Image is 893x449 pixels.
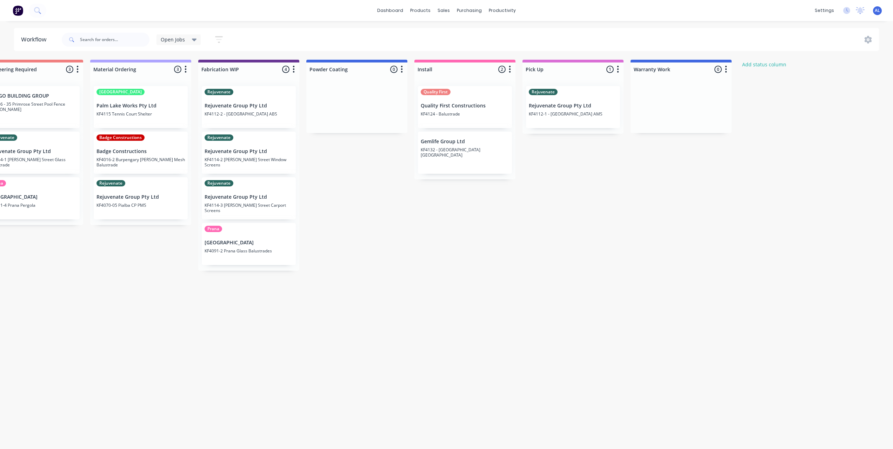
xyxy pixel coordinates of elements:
p: KF4070-05 Pialba CP PMS [96,203,185,208]
img: Factory [13,5,23,16]
div: Badge ConstructionsBadge ConstructionsKF4016-2 Burpengary [PERSON_NAME] Mesh Balustrade [94,132,188,174]
span: AL [875,7,880,14]
div: Quality FirstQuality First ConstructionsKF4124 - Balustrade [418,86,512,128]
div: RejuvenateRejuvenate Group Pty LtdKF4114-2 [PERSON_NAME] Street Window Screens [202,132,296,174]
div: settings [811,5,838,16]
div: Rejuvenate [529,89,558,95]
div: Badge Constructions [96,134,145,141]
div: purchasing [453,5,485,16]
div: products [407,5,434,16]
p: KF4132 - [GEOGRAPHIC_DATA] [GEOGRAPHIC_DATA] [421,147,509,158]
p: Palm Lake Works Pty Ltd [96,103,185,109]
p: KF4114-2 [PERSON_NAME] Street Window Screens [205,157,293,167]
div: Quality First [421,89,451,95]
p: Rejuvenate Group Pty Ltd [205,103,293,109]
div: Prana[GEOGRAPHIC_DATA]KF4091-2 Prana Glass Balustrades [202,223,296,265]
button: Add status column [739,60,790,69]
div: [GEOGRAPHIC_DATA]Palm Lake Works Pty LtdKF4115 Tennis Court Shelter [94,86,188,128]
div: sales [434,5,453,16]
p: KF4124 - Balustrade [421,111,509,117]
p: Rejuvenate Group Pty Ltd [205,148,293,154]
div: Rejuvenate [205,89,233,95]
p: KF4016-2 Burpengary [PERSON_NAME] Mesh Balustrade [96,157,185,167]
div: Gemlife Group LtdKF4132 - [GEOGRAPHIC_DATA] [GEOGRAPHIC_DATA] [418,132,512,174]
p: Rejuvenate Group Pty Ltd [96,194,185,200]
div: RejuvenateRejuvenate Group Pty LtdKF4112-1 - [GEOGRAPHIC_DATA] AMS [526,86,620,128]
div: RejuvenateRejuvenate Group Pty LtdKF4070-05 Pialba CP PMS [94,177,188,219]
a: dashboard [374,5,407,16]
p: Rejuvenate Group Pty Ltd [205,194,293,200]
input: Search for orders... [80,33,149,47]
p: KF4115 Tennis Court Shelter [96,111,185,117]
div: Rejuvenate [96,180,125,186]
p: Quality First Constructions [421,103,509,109]
div: RejuvenateRejuvenate Group Pty LtdKF4114-3 [PERSON_NAME] Street Carport Screens [202,177,296,219]
p: Rejuvenate Group Pty Ltd [529,103,617,109]
p: [GEOGRAPHIC_DATA] [205,240,293,246]
div: [GEOGRAPHIC_DATA] [96,89,145,95]
div: Prana [205,226,222,232]
div: Workflow [21,35,50,44]
span: Open Jobs [161,36,185,43]
p: Badge Constructions [96,148,185,154]
p: KF4112-2 - [GEOGRAPHIC_DATA] ABS [205,111,293,117]
div: productivity [485,5,519,16]
div: RejuvenateRejuvenate Group Pty LtdKF4112-2 - [GEOGRAPHIC_DATA] ABS [202,86,296,128]
div: Rejuvenate [205,134,233,141]
p: KF4114-3 [PERSON_NAME] Street Carport Screens [205,203,293,213]
p: KF4112-1 - [GEOGRAPHIC_DATA] AMS [529,111,617,117]
p: KF4091-2 Prana Glass Balustrades [205,248,293,253]
div: Rejuvenate [205,180,233,186]
p: Gemlife Group Ltd [421,139,509,145]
